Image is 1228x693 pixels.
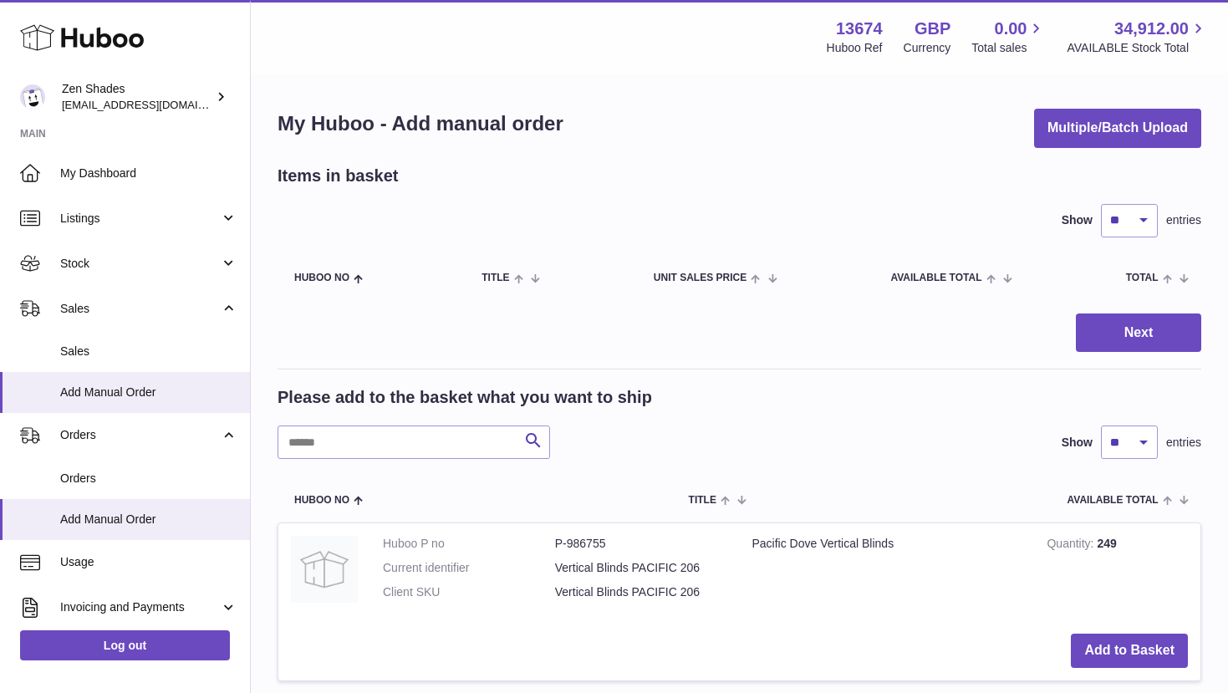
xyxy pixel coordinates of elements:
dt: Client SKU [383,584,555,600]
span: AVAILABLE Total [1067,495,1159,506]
span: Listings [60,211,220,227]
div: Huboo Ref [827,40,883,56]
label: Show [1062,435,1093,451]
span: Huboo no [294,273,349,283]
label: Show [1062,212,1093,228]
img: hristo@zenshades.co.uk [20,84,45,110]
span: Sales [60,301,220,317]
span: Title [689,495,716,506]
span: Total [1126,273,1159,283]
button: Add to Basket [1071,634,1188,668]
strong: 13674 [836,18,883,40]
td: Pacific Dove Vertical Blinds [740,523,1035,621]
a: 0.00 Total sales [971,18,1046,56]
img: Pacific Dove Vertical Blinds [291,536,358,603]
span: Add Manual Order [60,512,237,527]
h1: My Huboo - Add manual order [278,110,563,137]
span: 34,912.00 [1114,18,1189,40]
span: [EMAIL_ADDRESS][DOMAIN_NAME] [62,98,246,111]
h2: Items in basket [278,165,399,187]
td: 249 [1034,523,1200,621]
span: Orders [60,471,237,487]
span: Orders [60,427,220,443]
span: 0.00 [995,18,1027,40]
span: entries [1166,212,1201,228]
span: AVAILABLE Stock Total [1067,40,1208,56]
span: entries [1166,435,1201,451]
span: My Dashboard [60,166,237,181]
span: Total sales [971,40,1046,56]
span: Sales [60,344,237,359]
span: Unit Sales Price [654,273,746,283]
strong: GBP [915,18,950,40]
dd: Vertical Blinds PACIFIC 206 [555,584,727,600]
button: Next [1076,313,1201,353]
h2: Please add to the basket what you want to ship [278,386,652,409]
span: Usage [60,554,237,570]
span: Invoicing and Payments [60,599,220,615]
a: 34,912.00 AVAILABLE Stock Total [1067,18,1208,56]
dt: Huboo P no [383,536,555,552]
strong: Quantity [1047,537,1097,554]
a: Log out [20,630,230,660]
div: Zen Shades [62,81,212,113]
button: Multiple/Batch Upload [1034,109,1201,148]
span: Stock [60,256,220,272]
span: Title [482,273,509,283]
span: Add Manual Order [60,385,237,400]
div: Currency [904,40,951,56]
span: AVAILABLE Total [890,273,981,283]
dd: P-986755 [555,536,727,552]
dt: Current identifier [383,560,555,576]
dd: Vertical Blinds PACIFIC 206 [555,560,727,576]
span: Huboo no [294,495,349,506]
